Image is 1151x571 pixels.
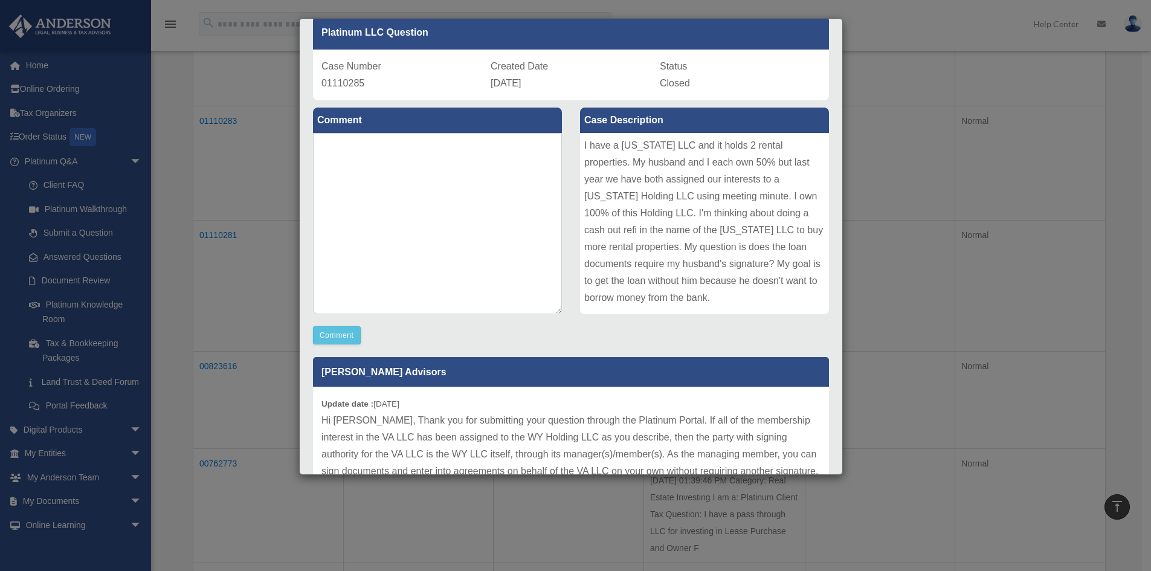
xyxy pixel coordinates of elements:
[313,326,361,344] button: Comment
[321,399,399,408] small: [DATE]
[321,412,821,514] p: Hi [PERSON_NAME], Thank you for submitting your question through the Platinum Portal. If all of t...
[313,357,829,387] p: [PERSON_NAME] Advisors
[313,108,562,133] label: Comment
[313,16,829,50] div: Platinum LLC Question
[660,61,687,71] span: Status
[660,78,690,88] span: Closed
[491,78,521,88] span: [DATE]
[321,61,381,71] span: Case Number
[580,108,829,133] label: Case Description
[580,133,829,314] div: I have a [US_STATE] LLC and it holds 2 rental properties. My husband and I each own 50% but last ...
[321,78,364,88] span: 01110285
[491,61,548,71] span: Created Date
[321,399,373,408] b: Update date :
